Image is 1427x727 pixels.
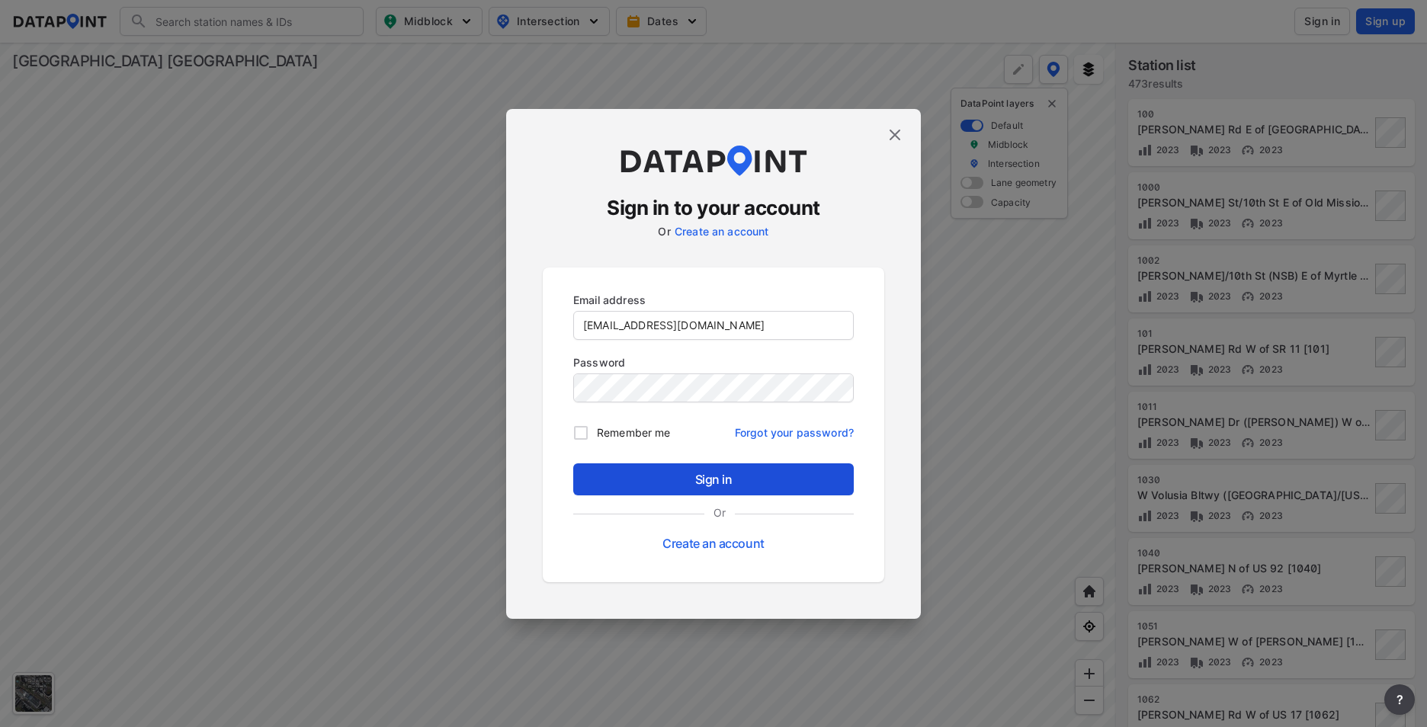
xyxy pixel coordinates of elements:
[543,194,884,222] h3: Sign in to your account
[886,126,904,144] img: close.efbf2170.svg
[574,312,853,339] input: you@example.com
[658,225,670,238] label: Or
[618,146,809,176] img: dataPointLogo.9353c09d.svg
[573,354,854,370] p: Password
[1393,690,1406,709] span: ?
[597,424,670,440] span: Remember me
[675,225,769,238] a: Create an account
[573,463,854,495] button: Sign in
[704,504,735,520] label: Or
[735,417,854,440] a: Forgot your password?
[662,536,764,551] a: Create an account
[1384,684,1415,715] button: more
[573,292,854,308] p: Email address
[585,470,842,488] span: Sign in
